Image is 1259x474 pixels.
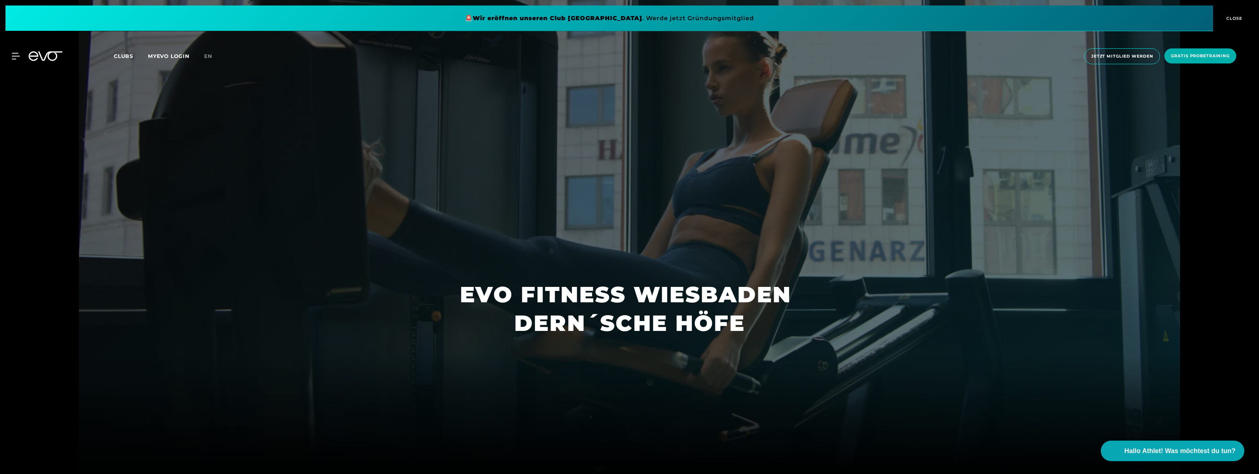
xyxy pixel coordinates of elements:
[1162,48,1238,64] a: Gratis Probetraining
[1101,441,1244,461] button: Hallo Athlet! Was möchtest du tun?
[114,53,133,59] span: Clubs
[204,53,212,59] span: en
[1091,53,1153,59] span: Jetzt Mitglied werden
[1171,53,1230,59] span: Gratis Probetraining
[114,52,148,59] a: Clubs
[1082,48,1162,64] a: Jetzt Mitglied werden
[204,52,221,61] a: en
[1224,15,1242,22] span: CLOSE
[1124,446,1236,456] span: Hallo Athlet! Was möchtest du tun?
[460,280,799,338] h1: EVO FITNESS WIESBADEN DERN´SCHE HÖFE
[1213,6,1253,31] button: CLOSE
[148,53,189,59] a: MYEVO LOGIN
